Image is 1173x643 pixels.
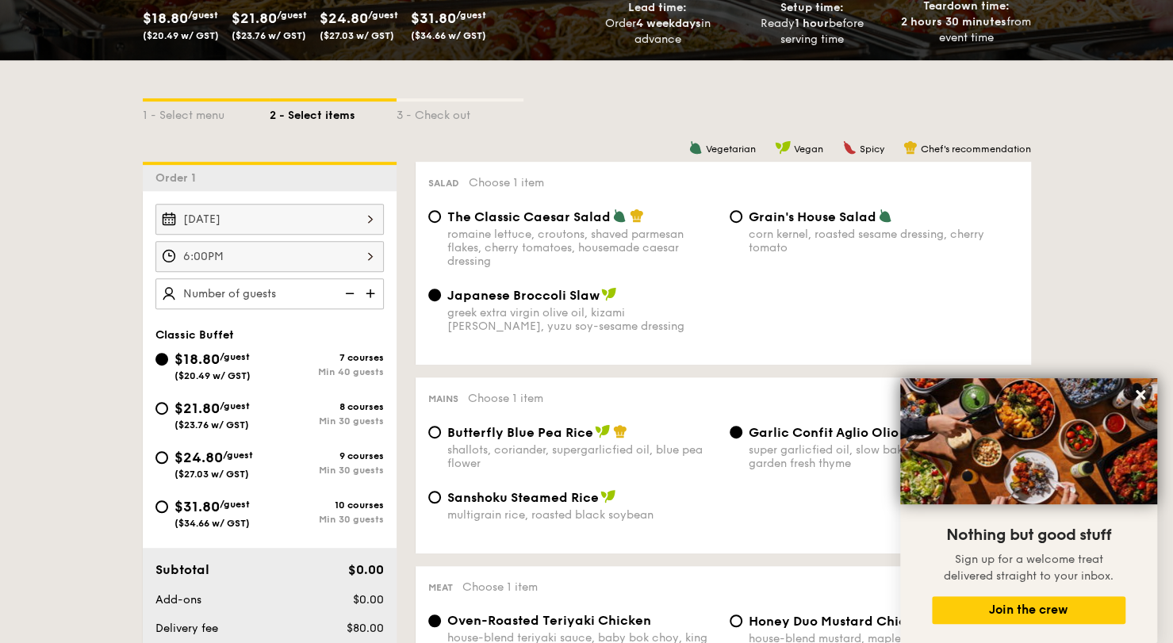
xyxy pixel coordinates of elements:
[220,499,250,510] span: /guest
[174,469,249,480] span: ($27.03 w/ GST)
[155,353,168,366] input: $18.80/guest($20.49 w/ GST)7 coursesMin 40 guests
[174,518,250,529] span: ($34.66 w/ GST)
[601,287,617,301] img: icon-vegan.f8ff3823.svg
[795,17,829,30] strong: 1 hour
[428,289,441,301] input: Japanese Broccoli Slawgreek extra virgin olive oil, kizami [PERSON_NAME], yuzu soy-sesame dressing
[155,328,234,342] span: Classic Buffet
[336,278,360,308] img: icon-reduce.1d2dbef1.svg
[447,306,717,333] div: greek extra virgin olive oil, kizami [PERSON_NAME], yuzu soy-sesame dressing
[232,30,306,41] span: ($23.76 w/ GST)
[155,622,218,635] span: Delivery fee
[155,593,201,607] span: Add-ons
[360,278,384,308] img: icon-add.58712e84.svg
[174,419,249,431] span: ($23.76 w/ GST)
[613,424,627,438] img: icon-chef-hat.a58ddaea.svg
[352,593,383,607] span: $0.00
[428,393,458,404] span: Mains
[775,140,791,155] img: icon-vegan.f8ff3823.svg
[842,140,857,155] img: icon-spicy.37a8142b.svg
[143,30,219,41] span: ($20.49 w/ GST)
[397,101,523,124] div: 3 - Check out
[320,10,368,27] span: $24.80
[174,400,220,417] span: $21.80
[749,614,930,629] span: Honey Duo Mustard Chicken
[428,614,441,627] input: Oven-Roasted Teriyaki Chickenhouse-blend teriyaki sauce, baby bok choy, king oyster and shiitake ...
[921,144,1031,155] span: Chef's recommendation
[447,288,600,303] span: Japanese Broccoli Slaw
[270,499,384,511] div: 10 courses
[155,171,202,185] span: Order 1
[347,562,383,577] span: $0.00
[447,508,717,522] div: multigrain rice, roasted black soybean
[428,178,459,189] span: Salad
[612,209,627,223] img: icon-vegetarian.fe4039eb.svg
[270,366,384,377] div: Min 40 guests
[749,209,876,224] span: Grain's House Salad
[749,443,1018,470] div: super garlicfied oil, slow baked cherry tomatoes, garden fresh thyme
[456,10,486,21] span: /guest
[155,451,168,464] input: $24.80/guest($27.03 w/ GST)9 coursesMin 30 guests
[174,498,220,515] span: $31.80
[155,500,168,513] input: $31.80/guest($34.66 w/ GST)10 coursesMin 30 guests
[411,30,486,41] span: ($34.66 w/ GST)
[944,553,1114,583] span: Sign up for a welcome treat delivered straight to your inbox.
[932,596,1125,624] button: Join the crew
[860,144,884,155] span: Spicy
[428,582,453,593] span: Meat
[749,228,1018,255] div: corn kernel, roasted sesame dressing, cherry tomato
[780,1,844,14] span: Setup time:
[188,10,218,21] span: /guest
[706,144,756,155] span: Vegetarian
[469,176,544,189] span: Choose 1 item
[174,449,223,466] span: $24.80
[223,450,253,461] span: /guest
[447,490,599,505] span: Sanshoku Steamed Rice
[901,15,1006,29] strong: 2 hours 30 minutes
[320,30,394,41] span: ($27.03 w/ GST)
[688,140,703,155] img: icon-vegetarian.fe4039eb.svg
[730,614,742,627] input: Honey Duo Mustard Chickenhouse-blend mustard, maple soy baked potato, parsley
[232,10,277,27] span: $21.80
[270,415,384,427] div: Min 30 guests
[270,101,397,124] div: 2 - Select items
[900,378,1157,504] img: DSC07876-Edit02-Large.jpeg
[630,209,644,223] img: icon-chef-hat.a58ddaea.svg
[447,613,651,628] span: Oven-Roasted Teriyaki Chicken
[428,426,441,438] input: Butterfly Blue Pea Riceshallots, coriander, supergarlicfied oil, blue pea flower
[155,241,384,272] input: Event time
[220,400,250,411] span: /guest
[946,526,1111,545] span: Nothing but good stuff
[143,101,270,124] div: 1 - Select menu
[155,204,384,235] input: Event date
[368,10,398,21] span: /guest
[468,392,543,405] span: Choose 1 item
[155,562,209,577] span: Subtotal
[794,144,823,155] span: Vegan
[447,443,717,470] div: shallots, coriander, supergarlicfied oil, blue pea flower
[595,424,611,438] img: icon-vegan.f8ff3823.svg
[447,425,593,440] span: Butterfly Blue Pea Rice
[346,622,383,635] span: $80.00
[635,17,700,30] strong: 4 weekdays
[155,278,384,309] input: Number of guests
[270,465,384,476] div: Min 30 guests
[895,14,1037,46] div: from event time
[428,210,441,223] input: The Classic Caesar Saladromaine lettuce, croutons, shaved parmesan flakes, cherry tomatoes, house...
[600,489,616,503] img: icon-vegan.f8ff3823.svg
[174,370,251,381] span: ($20.49 w/ GST)
[587,16,729,48] div: Order in advance
[143,10,188,27] span: $18.80
[220,351,250,362] span: /guest
[878,209,892,223] img: icon-vegetarian.fe4039eb.svg
[730,426,742,438] input: Garlic Confit Aglio Oliosuper garlicfied oil, slow baked cherry tomatoes, garden fresh thyme
[270,352,384,363] div: 7 courses
[270,514,384,525] div: Min 30 guests
[447,209,611,224] span: The Classic Caesar Salad
[1128,382,1153,408] button: Close
[174,350,220,368] span: $18.80
[447,228,717,268] div: romaine lettuce, croutons, shaved parmesan flakes, cherry tomatoes, housemade caesar dressing
[277,10,307,21] span: /guest
[270,401,384,412] div: 8 courses
[903,140,918,155] img: icon-chef-hat.a58ddaea.svg
[428,491,441,503] input: Sanshoku Steamed Ricemultigrain rice, roasted black soybean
